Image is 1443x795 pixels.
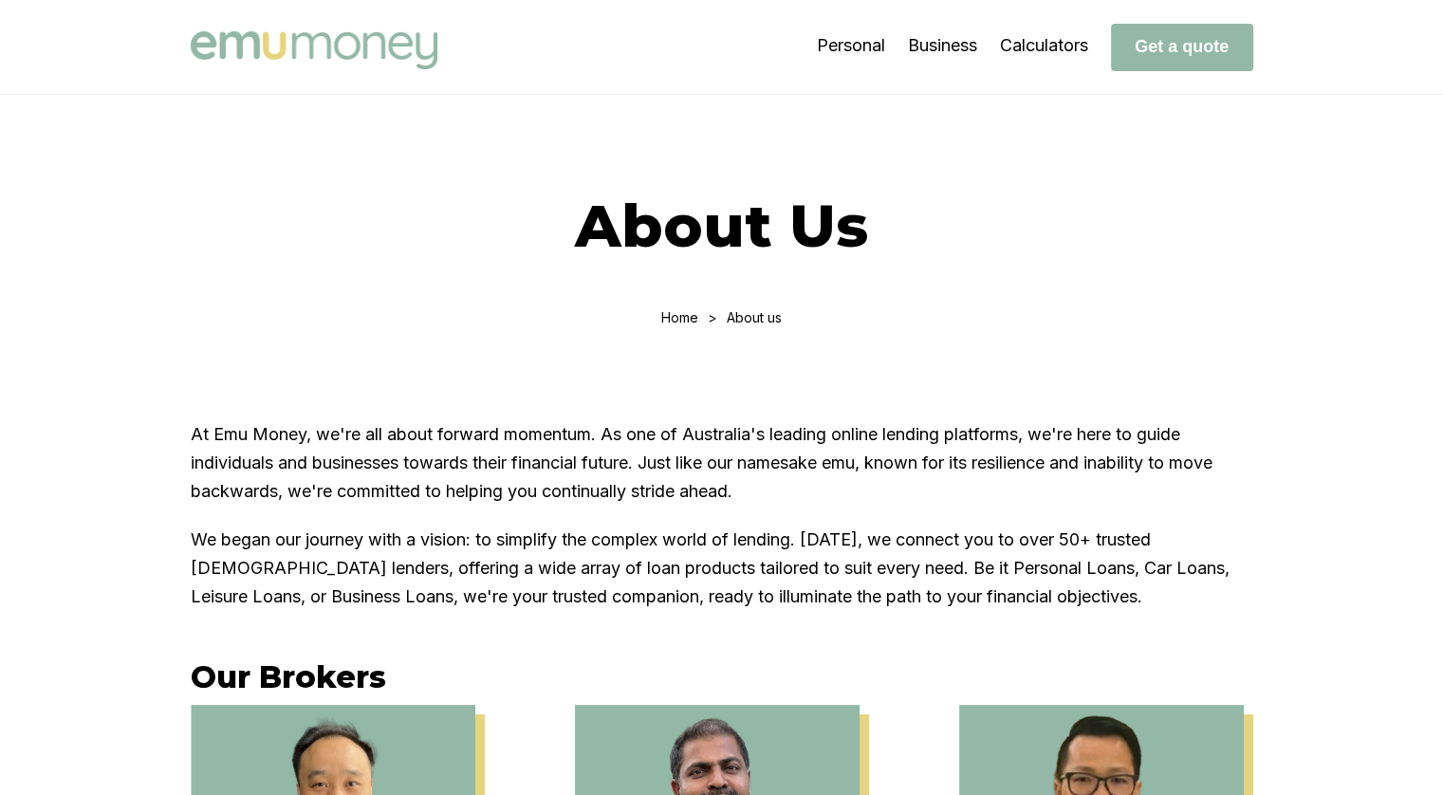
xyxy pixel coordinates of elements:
[727,309,782,325] div: About us
[191,658,1253,695] h3: Our Brokers
[191,526,1253,611] p: We began our journey with a vision: to simplify the complex world of lending. [DATE], we connect ...
[191,190,1253,262] h1: About Us
[661,309,698,325] a: Home
[191,31,437,69] img: Emu Money logo
[191,420,1253,506] p: At Emu Money, we're all about forward momentum. As one of Australia's leading online lending plat...
[708,309,717,325] div: >
[1111,24,1253,71] button: Get a quote
[1111,36,1253,56] a: Get a quote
